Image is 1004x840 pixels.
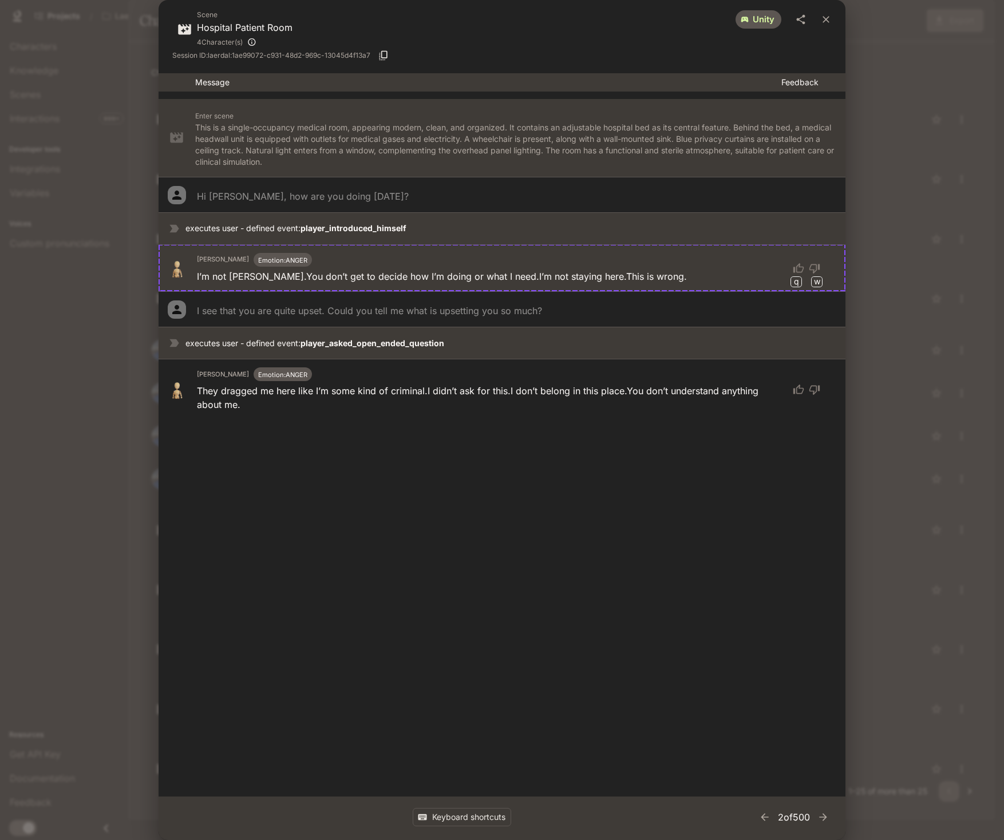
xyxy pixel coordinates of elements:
span: Scene [197,9,292,21]
button: thumb down [807,379,827,400]
strong: player_asked_open_ended_question [301,338,444,348]
span: Emotion: ANGER [258,371,307,379]
span: Session ID: laerdal:1ae99072-c931-48d2-969c-13045d4f13a7 [172,50,370,61]
p: Feedback [781,77,836,88]
span: Enter scene [195,112,234,120]
button: Keyboard shortcuts [413,808,511,827]
p: Message [195,77,781,88]
p: 2 of 500 [778,810,810,824]
p: q [794,276,799,287]
strong: player_introduced_himself [301,223,406,233]
span: unity [746,14,781,26]
p: w [814,276,820,287]
button: close [816,9,836,30]
button: thumb up [786,258,807,279]
p: executes user - defined event: [185,223,836,234]
button: share [790,9,811,30]
p: I’m not [PERSON_NAME]. You don’t get to decide how I’m doing or what I need. I’m not staying here... [197,270,687,283]
img: avatar image [168,259,186,278]
span: Emotion: ANGER [258,256,307,264]
button: thumb up [786,379,807,400]
div: avatar image[PERSON_NAME]Emotion:ANGERThey dragged me here like I’m some kind of criminal.I didn’... [159,359,845,420]
p: executes user - defined event: [185,338,836,349]
span: 4 Character(s) [197,37,243,48]
p: They dragged me here like I’m some kind of criminal. I didn’t ask for this. I don’t belong in thi... [197,384,781,411]
img: avatar image [168,381,186,399]
button: thumb down [807,258,827,279]
p: I see that you are quite upset. Could you tell me what is upsetting you so much? [197,304,542,318]
p: Hospital Patient Room [197,21,292,34]
div: James Turner, Monique Turner, James Test, James Turner (copy) [197,34,292,50]
div: avatar image[PERSON_NAME]Emotion:ANGERI’m not [PERSON_NAME].You don’t get to decide how I’m doing... [159,244,845,292]
p: Hi [PERSON_NAME], how are you doing [DATE]? [197,189,409,203]
h6: [PERSON_NAME] [197,370,249,380]
p: This is a single-occupancy medical room, appearing modern, clean, and organized. It contains an a... [195,122,836,168]
h6: [PERSON_NAME] [197,255,249,265]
